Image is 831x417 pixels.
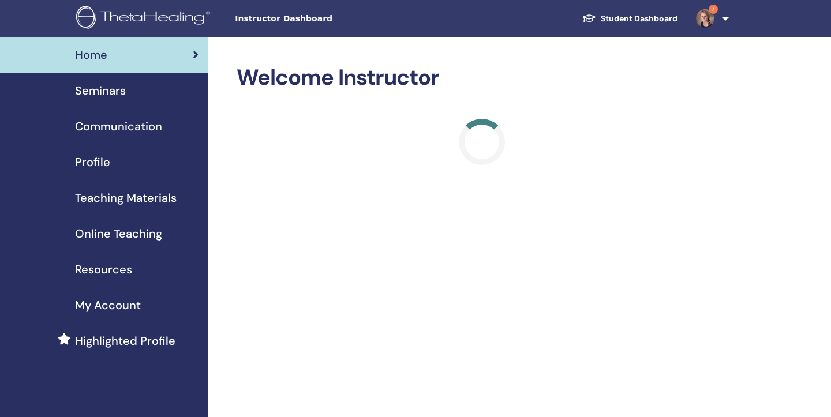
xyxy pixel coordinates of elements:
span: Seminars [75,82,126,99]
span: Profile [75,153,110,171]
span: Resources [75,261,132,278]
h2: Welcome Instructor [237,65,727,91]
img: default.jpg [696,9,714,28]
img: logo.png [76,6,214,32]
span: Communication [75,118,162,135]
span: My Account [75,296,141,314]
span: Instructor Dashboard [235,13,408,25]
span: Online Teaching [75,225,162,242]
span: 7 [709,5,718,14]
span: Teaching Materials [75,189,177,206]
a: Student Dashboard [573,8,687,29]
img: graduation-cap-white.svg [582,13,596,23]
span: Highlighted Profile [75,332,175,350]
span: Home [75,46,107,63]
